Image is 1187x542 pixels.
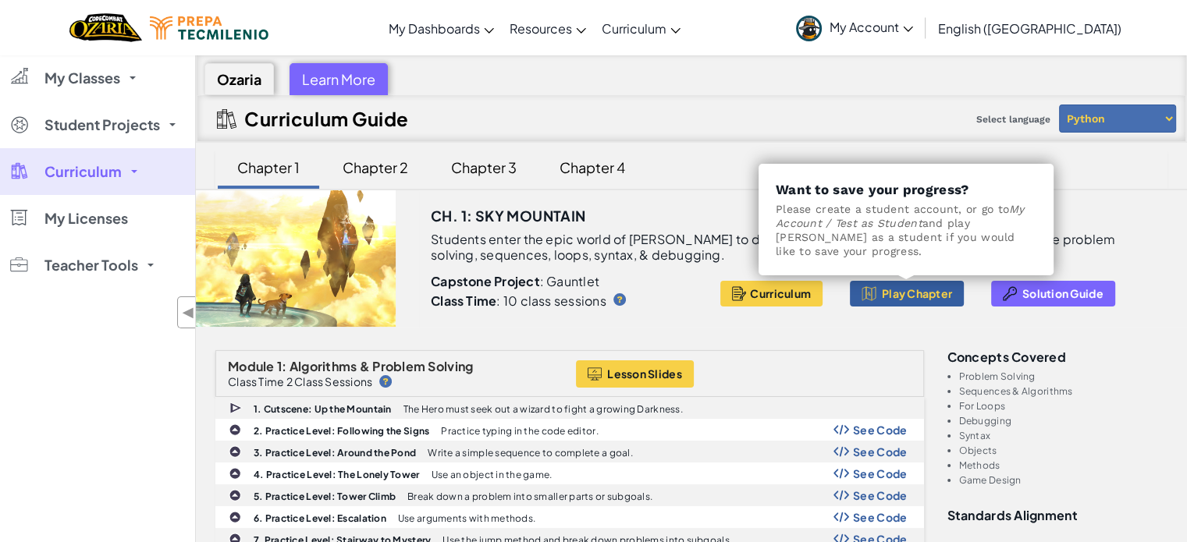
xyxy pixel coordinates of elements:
a: Resources [502,7,594,49]
span: Curriculum [602,20,666,37]
a: 2. Practice Level: Following the Signs Practice typing in the code editor. Show Code Logo See Code [215,419,924,441]
span: My Licenses [44,211,128,225]
div: Chapter 3 [435,149,532,186]
a: 3. Practice Level: Around the Pond Write a simple sequence to complete a goal. Show Code Logo See... [215,441,924,462]
img: IconPracticeLevel.svg [229,489,241,501]
b: Capstone Project [431,273,540,289]
span: Select language [970,108,1057,131]
button: Solution Guide [991,281,1115,306]
a: 6. Practice Level: Escalation Use arguments with methods. Show Code Logo See Code [215,506,924,528]
b: 2. Practice Level: Following the Signs [254,425,429,437]
span: My Classes [44,71,120,85]
b: 4. Practice Level: The Lonely Tower [254,469,419,480]
h3: Want to save your progress? [776,181,1036,198]
p: Class Time 2 Class Sessions [228,375,372,388]
div: Chapter 1 [222,149,315,186]
img: IconPracticeLevel.svg [229,511,241,523]
li: Objects [959,445,1168,455]
a: 1. Cutscene: Up the Mountain The Hero must seek out a wizard to fight a growing Darkness. [215,397,924,419]
p: Students enter the epic world of [PERSON_NAME] to defeat the impending Darkness. Students practic... [431,232,1128,263]
img: Show Code Logo [833,446,849,457]
button: Lesson Slides [576,360,694,388]
b: Class Time [431,292,496,309]
span: ◀ [182,301,195,324]
a: My Dashboards [381,7,502,49]
a: 5. Practice Level: Tower Climb Break down a problem into smaller parts or subgoals. Show Code Log... [215,484,924,506]
span: English ([GEOGRAPHIC_DATA]) [938,20,1121,37]
h2: Curriculum Guide [244,108,409,129]
li: For Loops [959,401,1168,411]
p: Use arguments with methods. [398,513,535,523]
img: IconCurriculumGuide.svg [217,109,236,129]
img: Show Code Logo [833,490,849,501]
li: Game Design [959,475,1168,485]
img: IconPracticeLevel.svg [229,445,241,458]
button: Curriculum [720,281,823,306]
a: English ([GEOGRAPHIC_DATA]) [930,7,1129,49]
div: Chapter 2 [327,149,424,186]
span: Student Projects [44,118,160,132]
h3: Standards Alignment [947,508,1168,522]
p: Practice typing in the code editor. [441,426,598,436]
p: The Hero must seek out a wizard to fight a growing Darkness. [403,404,683,414]
p: : Gauntlet [431,274,707,289]
p: Use an object in the game. [431,469,552,480]
span: Module [228,358,275,374]
a: 4. Practice Level: The Lonely Tower Use an object in the game. Show Code Logo See Code [215,462,924,484]
span: Teacher Tools [44,258,138,272]
img: Show Code Logo [833,424,849,435]
b: 5. Practice Level: Tower Climb [254,491,396,502]
li: Syntax [959,430,1168,441]
li: Methods [959,460,1168,470]
span: Algorithms & Problem Solving [290,358,474,374]
b: 3. Practice Level: Around the Pond [254,447,416,459]
span: Curriculum [44,165,122,179]
img: Home [69,12,142,44]
li: Sequences & Algorithms [959,386,1168,396]
div: Ozaria [204,63,274,95]
div: Learn More [290,63,388,95]
b: 1. Cutscene: Up the Mountain [254,403,392,415]
img: IconHint.svg [613,293,626,306]
span: See Code [853,467,908,480]
span: See Code [853,511,908,523]
img: IconHint.svg [379,375,392,388]
span: Play Chapter [882,287,952,299]
span: My Account [830,19,913,35]
a: Curriculum [594,7,688,49]
img: Show Code Logo [833,468,849,479]
img: Tecmilenio logo [150,16,268,40]
img: Show Code Logo [833,512,849,523]
img: IconPracticeLevel.svg [229,423,241,436]
span: See Code [853,489,908,501]
h3: Ch. 1: Sky Mountain [431,204,586,228]
p: Break down a problem into smaller parts or subgoals. [407,491,652,501]
a: Ozaria by CodeCombat logo [69,12,142,44]
div: Chapter 4 [544,149,641,186]
span: Curriculum [750,287,811,299]
img: avatar [796,16,822,41]
span: See Code [853,445,908,458]
span: Lesson Slides [607,367,682,380]
p: Please create a student account, or go to and play [PERSON_NAME] as a student if you would like t... [776,202,1036,258]
b: 6. Practice Level: Escalation [254,512,386,524]
button: Play Chapter [850,281,964,306]
span: My Dashboards [389,20,480,37]
a: My Account [788,3,921,52]
span: Solution Guide [1022,287,1103,299]
span: 1: [277,358,287,374]
img: IconPracticeLevel.svg [229,467,241,480]
span: Resources [510,20,572,37]
img: IconCutscene.svg [229,401,243,416]
li: Debugging [959,416,1168,426]
span: See Code [853,423,908,436]
li: Problem Solving [959,371,1168,381]
p: Write a simple sequence to complete a goal. [428,448,633,458]
h3: Concepts covered [947,350,1168,363]
p: : 10 class sessions [431,293,606,309]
